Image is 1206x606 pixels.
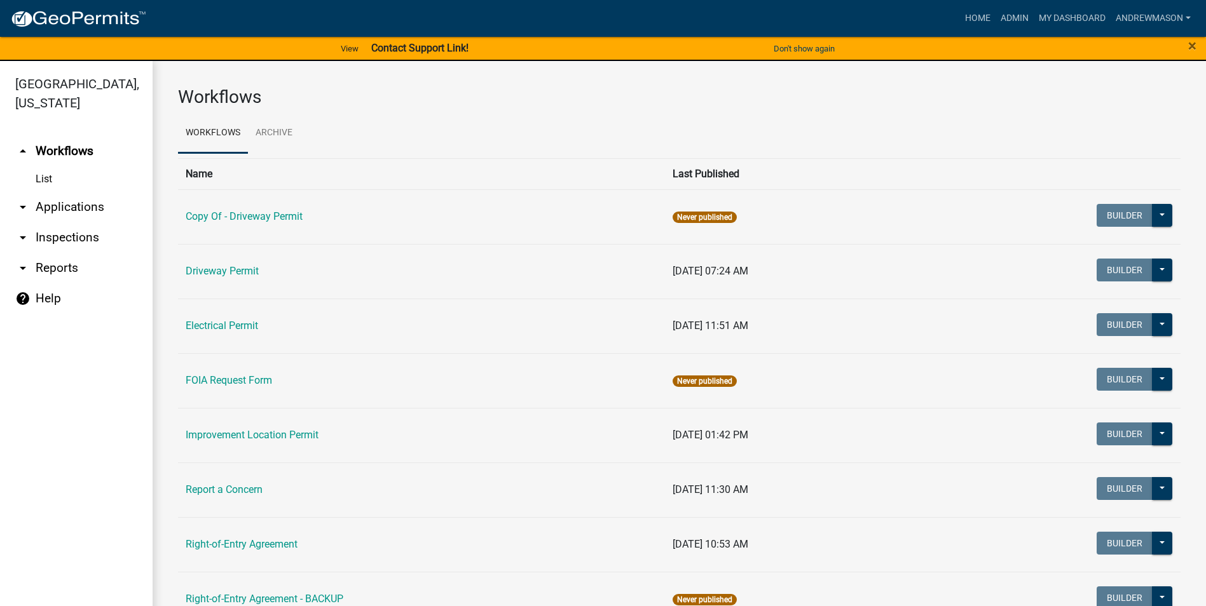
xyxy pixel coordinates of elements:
[15,230,31,245] i: arrow_drop_down
[673,538,748,550] span: [DATE] 10:53 AM
[665,158,921,189] th: Last Published
[371,42,469,54] strong: Contact Support Link!
[1188,37,1196,55] span: ×
[178,158,665,189] th: Name
[186,483,263,495] a: Report a Concern
[178,113,248,154] a: Workflows
[15,199,31,215] i: arrow_drop_down
[960,6,996,30] a: Home
[186,593,343,605] a: Right-of-Entry Agreement - BACKUP
[1097,204,1153,227] button: Builder
[1097,313,1153,336] button: Builder
[769,38,840,59] button: Don't show again
[178,86,1181,108] h3: Workflows
[673,375,737,387] span: Never published
[996,6,1034,30] a: Admin
[1097,532,1153,555] button: Builder
[186,374,272,386] a: FOIA Request Form
[186,210,303,222] a: Copy Of - Driveway Permit
[673,212,737,223] span: Never published
[1097,477,1153,500] button: Builder
[673,594,737,605] span: Never published
[1097,368,1153,391] button: Builder
[673,265,748,277] span: [DATE] 07:24 AM
[186,538,298,550] a: Right-of-Entry Agreement
[186,429,319,441] a: Improvement Location Permit
[336,38,364,59] a: View
[15,144,31,159] i: arrow_drop_up
[1188,38,1196,53] button: Close
[186,265,259,277] a: Driveway Permit
[15,260,31,276] i: arrow_drop_down
[1111,6,1196,30] a: AndrewMason
[673,429,748,441] span: [DATE] 01:42 PM
[248,113,300,154] a: Archive
[15,291,31,306] i: help
[673,483,748,495] span: [DATE] 11:30 AM
[1034,6,1111,30] a: My Dashboard
[1097,422,1153,445] button: Builder
[673,320,748,332] span: [DATE] 11:51 AM
[1097,259,1153,281] button: Builder
[186,320,258,332] a: Electrical Permit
